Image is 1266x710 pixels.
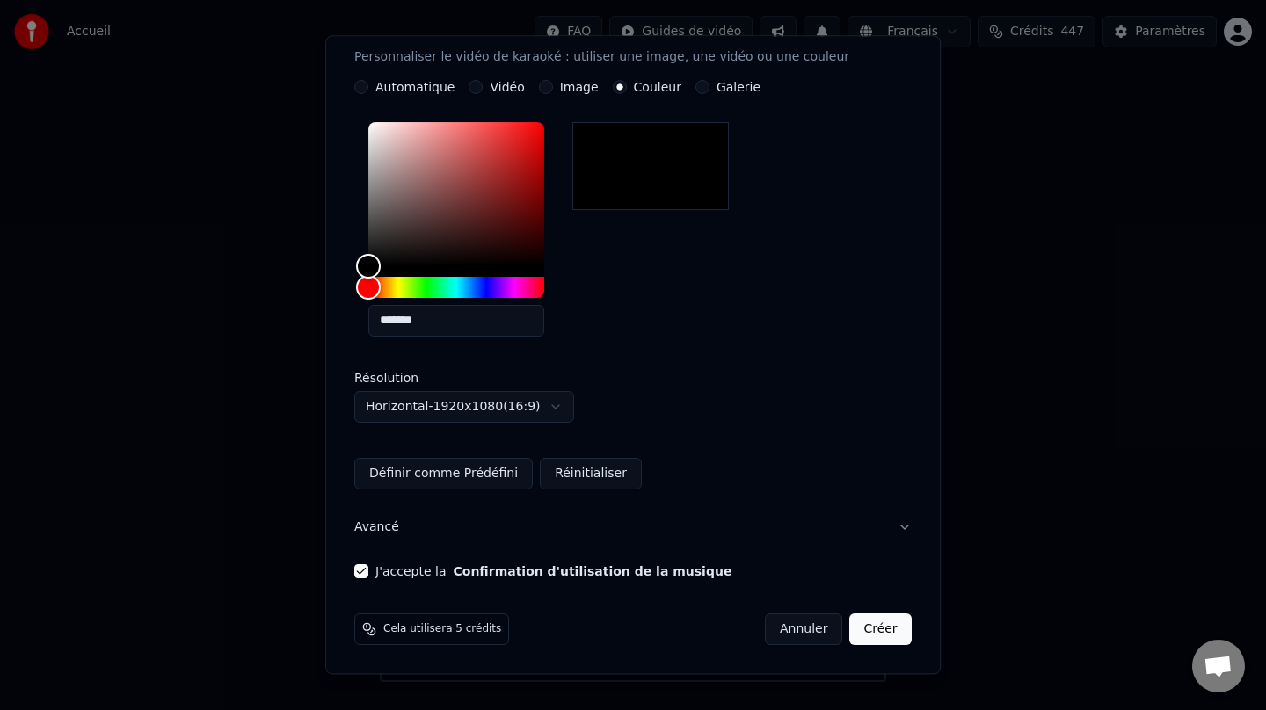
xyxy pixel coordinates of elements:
label: Couleur [634,81,681,93]
div: Vidéo [354,24,849,66]
p: Personnaliser le vidéo de karaoké : utiliser une image, une vidéo ou une couleur [354,48,849,66]
label: Vidéo [491,81,525,93]
button: J'accepte la [454,565,732,577]
label: Résolution [354,372,530,384]
div: VidéoPersonnaliser le vidéo de karaoké : utiliser une image, une vidéo ou une couleur [354,80,912,504]
label: Automatique [375,81,455,93]
label: J'accepte la [375,565,731,577]
label: Image [560,81,599,93]
button: Avancé [354,504,912,550]
button: VidéoPersonnaliser le vidéo de karaoké : utiliser une image, une vidéo ou une couleur [354,10,912,80]
div: Color [368,122,544,266]
button: Créer [850,613,912,645]
button: Réinitialiser [540,458,642,489]
div: Hue [368,277,544,298]
span: Cela utilisera 5 crédits [383,622,501,636]
label: Galerie [717,81,760,93]
button: Annuler [765,613,842,645]
button: Définir comme Prédéfini [354,458,533,489]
